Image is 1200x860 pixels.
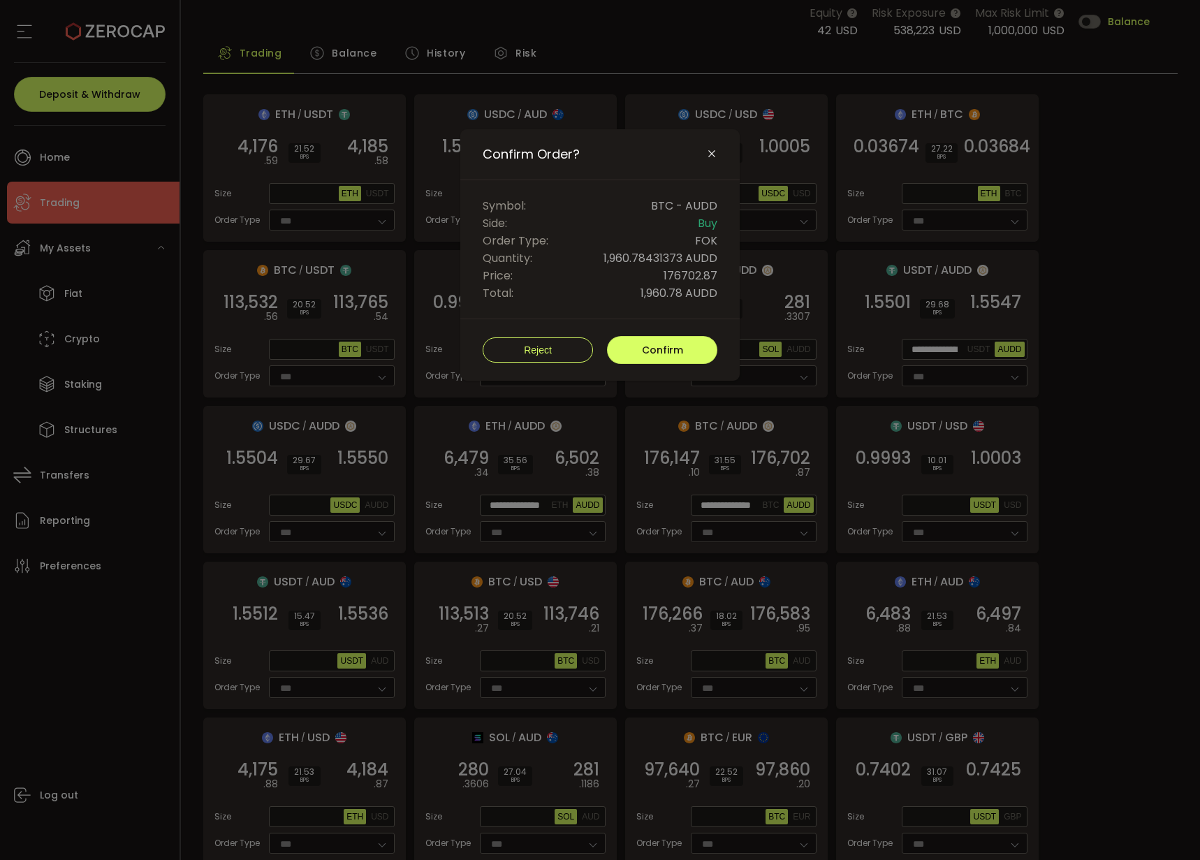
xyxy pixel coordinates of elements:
[642,343,683,357] span: Confirm
[483,146,580,163] span: Confirm Order?
[483,214,507,232] span: Side:
[664,267,717,284] span: 176702.87
[524,344,552,356] span: Reject
[641,284,717,302] span: 1,960.78 AUDD
[607,336,717,364] button: Confirm
[483,284,513,302] span: Total:
[483,337,593,363] button: Reject
[695,232,717,249] span: FOK
[706,148,717,161] button: Close
[460,129,740,381] div: Confirm Order?
[483,232,548,249] span: Order Type:
[698,214,717,232] span: Buy
[651,197,717,214] span: BTC - AUDD
[1034,709,1200,860] iframe: Chat Widget
[603,249,717,267] span: 1,960.78431373 AUDD
[483,267,513,284] span: Price:
[483,249,532,267] span: Quantity:
[483,197,526,214] span: Symbol:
